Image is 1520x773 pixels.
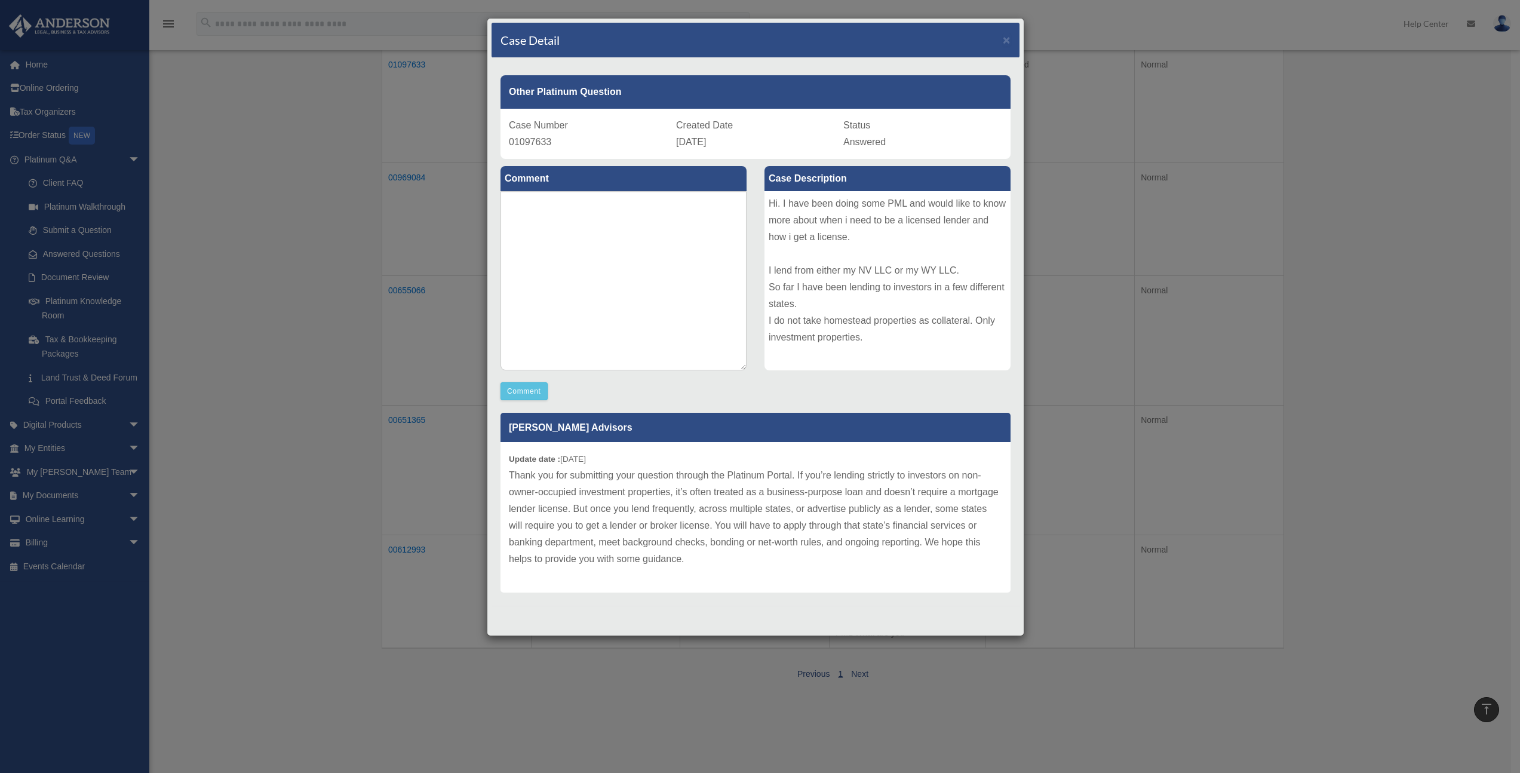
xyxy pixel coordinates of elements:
[509,137,551,147] span: 01097633
[509,455,560,464] b: Update date :
[509,467,1002,568] p: Thank you for submitting your question through the Platinum Portal. If you’re lending strictly to...
[676,120,733,130] span: Created Date
[500,166,747,191] label: Comment
[500,382,548,400] button: Comment
[1003,33,1011,47] span: ×
[843,137,886,147] span: Answered
[764,191,1011,370] div: Hi. I have been doing some PML and would like to know more about when i need to be a licensed len...
[764,166,1011,191] label: Case Description
[676,137,706,147] span: [DATE]
[509,455,586,464] small: [DATE]
[1003,33,1011,46] button: Close
[500,32,560,48] h4: Case Detail
[500,413,1011,442] p: [PERSON_NAME] Advisors
[509,120,568,130] span: Case Number
[500,75,1011,109] div: Other Platinum Question
[843,120,870,130] span: Status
